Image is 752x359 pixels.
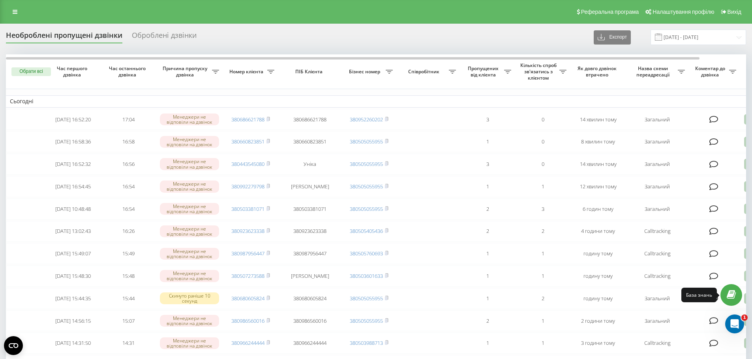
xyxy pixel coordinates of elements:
td: Загальний [626,176,689,197]
td: 3 [515,199,570,219]
td: 1 [515,176,570,197]
span: Номер клієнта [227,69,267,75]
a: 380505055955 [350,160,383,167]
button: Експорт [594,30,631,45]
td: 1 [515,333,570,353]
span: Співробітник [401,69,449,75]
td: 15:07 [101,311,156,331]
td: 16:54 [101,176,156,197]
a: 380507273588 [231,272,264,279]
td: Calltracking [626,221,689,242]
button: Обрати всі [11,67,51,76]
td: 3 [460,109,515,130]
div: Менеджери не відповіли на дзвінок [160,203,219,215]
td: [DATE] 16:54:45 [45,176,101,197]
td: Уніка [278,154,341,175]
span: Бізнес номер [345,69,386,75]
td: [DATE] 14:56:15 [45,311,101,331]
td: [PERSON_NAME] [278,176,341,197]
td: [DATE] 16:52:20 [45,109,101,130]
td: 14 хвилин тому [570,154,626,175]
a: 380987956447 [231,250,264,257]
span: ПІБ Клієнта [285,69,335,75]
a: 380503601633 [350,272,383,279]
td: 1 [460,131,515,152]
td: 380966244444 [278,333,341,353]
td: Загальний [626,109,689,130]
a: 380505055955 [350,317,383,324]
td: 1 [515,311,570,331]
td: Calltracking [626,333,689,353]
span: Назва схеми переадресації [630,65,678,78]
span: Пропущених від клієнта [464,65,504,78]
td: Загальний [626,131,689,152]
td: 2 [515,288,570,309]
td: 8 хвилин тому [570,131,626,152]
div: Менеджери не відповіли на дзвінок [160,158,219,170]
td: 15:49 [101,243,156,264]
a: 380505405436 [350,227,383,234]
td: 380923623338 [278,221,341,242]
div: Менеджери не відповіли на дзвінок [160,248,219,260]
td: [DATE] 16:52:32 [45,154,101,175]
td: 0 [515,109,570,130]
td: 0 [515,154,570,175]
a: 380686621788 [231,116,264,123]
td: 1 [460,266,515,286]
td: 380686621788 [278,109,341,130]
td: 2 [460,311,515,331]
div: Менеджери не відповіли на дзвінок [160,113,219,125]
td: Calltracking [626,243,689,264]
td: 1 [515,243,570,264]
td: Загальний [626,199,689,219]
td: 1 [460,333,515,353]
a: 380966244444 [231,339,264,346]
td: 2 години тому [570,311,626,331]
td: годину тому [570,288,626,309]
a: 380986560016 [231,317,264,324]
td: 15:48 [101,266,156,286]
td: 380986560016 [278,311,341,331]
td: 6 годин тому [570,199,626,219]
span: Кількість спроб зв'язатись з клієнтом [519,62,559,81]
span: Час останнього дзвінка [107,65,150,78]
td: 1 [515,266,570,286]
td: 2 [460,199,515,219]
td: 380987956447 [278,243,341,264]
td: 1 [460,288,515,309]
iframe: Intercom live chat [725,314,744,333]
div: Менеджери не відповіли на дзвінок [160,225,219,237]
td: 17:04 [101,109,156,130]
a: 380992279798 [231,183,264,190]
td: [DATE] 10:48:48 [45,199,101,219]
td: 380680605824 [278,288,341,309]
td: [DATE] 14:31:50 [45,333,101,353]
div: База знань [686,292,712,298]
td: [DATE] 15:48:30 [45,266,101,286]
td: 12 хвилин тому [570,176,626,197]
td: 2 [460,221,515,242]
td: 14:31 [101,333,156,353]
td: Загальний [626,311,689,331]
td: 0 [515,131,570,152]
td: 16:58 [101,131,156,152]
div: Менеджери не відповіли на дзвінок [160,136,219,148]
td: годину тому [570,243,626,264]
div: Менеджери не відповіли на дзвінок [160,315,219,327]
td: 2 [515,221,570,242]
span: Як довго дзвінок втрачено [577,65,619,78]
a: 380503381071 [231,205,264,212]
td: [DATE] 15:49:07 [45,243,101,264]
a: 380505055955 [350,295,383,302]
span: Вихід [728,9,741,15]
td: 16:54 [101,199,156,219]
div: Оброблені дзвінки [132,31,197,43]
a: 380443545080 [231,160,264,167]
span: 1 [741,314,748,321]
td: Загальний [626,288,689,309]
td: 16:26 [101,221,156,242]
a: 380952260202 [350,116,383,123]
a: 380660823851 [231,138,264,145]
span: Реферальна програма [581,9,639,15]
td: 380503381071 [278,199,341,219]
